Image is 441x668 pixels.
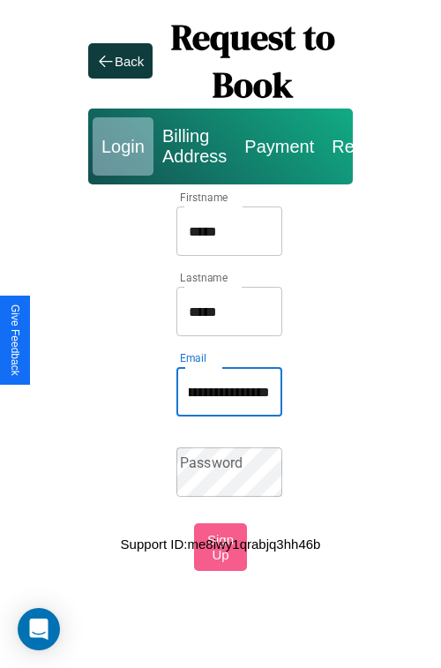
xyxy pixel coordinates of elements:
h1: Request to Book [153,13,353,109]
button: Back [88,43,153,79]
label: Lastname [180,270,228,285]
label: Email [180,350,207,365]
div: Review [323,117,399,176]
p: Support ID: me8iwy1qrabjq3hh46b [121,532,321,556]
div: Login [93,117,153,176]
div: Open Intercom Messenger [18,608,60,650]
div: Payment [235,117,323,176]
div: Billing Address [153,117,235,176]
label: Firstname [180,190,228,205]
button: Sign Up [194,523,247,571]
div: Back [115,54,144,69]
div: Give Feedback [9,304,21,376]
